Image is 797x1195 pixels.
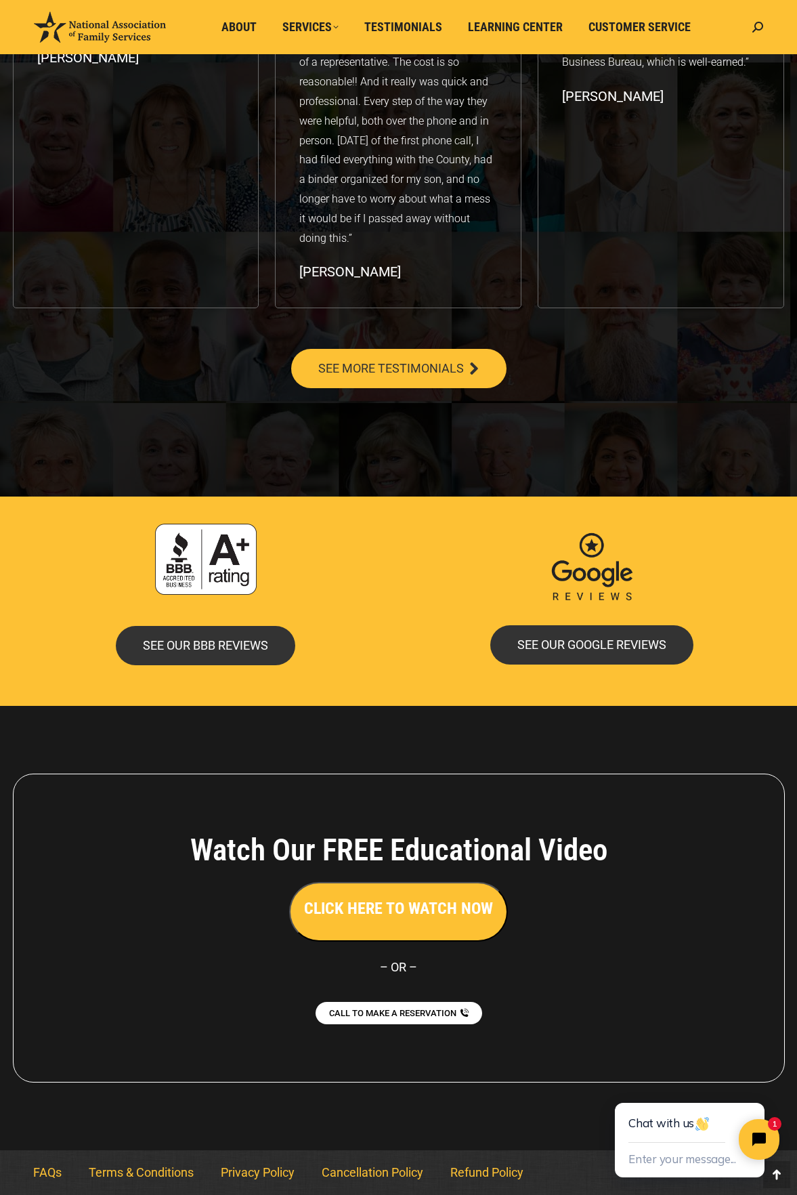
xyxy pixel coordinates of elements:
a: Terms & Conditions [75,1157,207,1188]
span: – OR – [380,960,417,974]
a: FAQs [20,1157,75,1188]
span: SEE OUR BBB REVIEWS [143,640,268,652]
div: [PERSON_NAME] [562,86,664,106]
img: National Association of Family Services [34,12,166,43]
a: Privacy Policy [207,1157,308,1188]
h3: CLICK HERE TO WATCH NOW [304,897,493,920]
span: CALL TO MAKE A RESERVATION [329,1009,456,1018]
nav: Menu [20,1157,778,1188]
a: SEE OUR GOOGLE REVIEWS [490,625,693,665]
span: Services [282,20,339,35]
div: [PERSON_NAME] [37,47,139,68]
h4: Watch Our FREE Educational Video [115,832,683,868]
span: Customer Service [588,20,691,35]
span: About [221,20,257,35]
a: SEE MORE TESTIMONIALS [291,349,507,388]
button: CLICK HERE TO WATCH NOW [289,882,508,942]
a: About [212,14,266,40]
a: SEE OUR BBB REVIEWS [116,626,295,665]
span: SEE OUR GOOGLE REVIEWS [517,639,666,651]
span: Testimonials [364,20,442,35]
a: Testimonials [355,14,452,40]
div: [PERSON_NAME] [299,261,401,282]
a: Cancellation Policy [308,1157,437,1188]
a: CLICK HERE TO WATCH NOW [289,902,508,917]
a: Learning Center [458,14,572,40]
a: CALL TO MAKE A RESERVATION [316,1002,482,1024]
img: Accredited A+ with Better Business Bureau [155,524,257,595]
iframe: Tidio Chat [584,1060,797,1195]
a: Refund Policy [437,1157,537,1188]
span: Learning Center [468,20,563,35]
img: Google Reviews [541,524,643,612]
span: SEE MORE TESTIMONIALS [318,362,464,375]
a: Customer Service [579,14,700,40]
